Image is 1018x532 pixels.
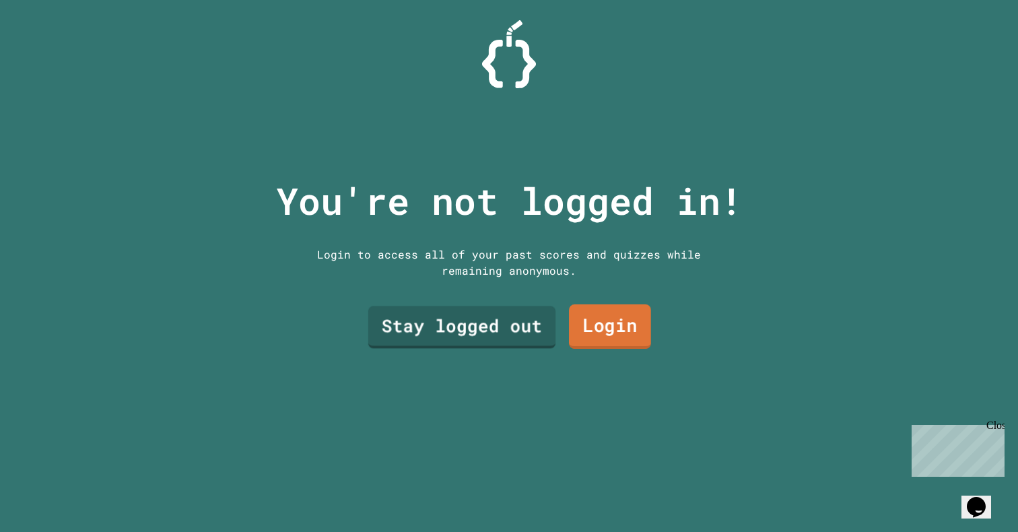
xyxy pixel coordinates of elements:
[906,420,1005,477] iframe: chat widget
[569,304,651,349] a: Login
[307,246,711,279] div: Login to access all of your past scores and quizzes while remaining anonymous.
[482,20,536,88] img: Logo.svg
[368,306,555,348] a: Stay logged out
[276,173,743,229] p: You're not logged in!
[5,5,93,86] div: Chat with us now!Close
[961,478,1005,519] iframe: chat widget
